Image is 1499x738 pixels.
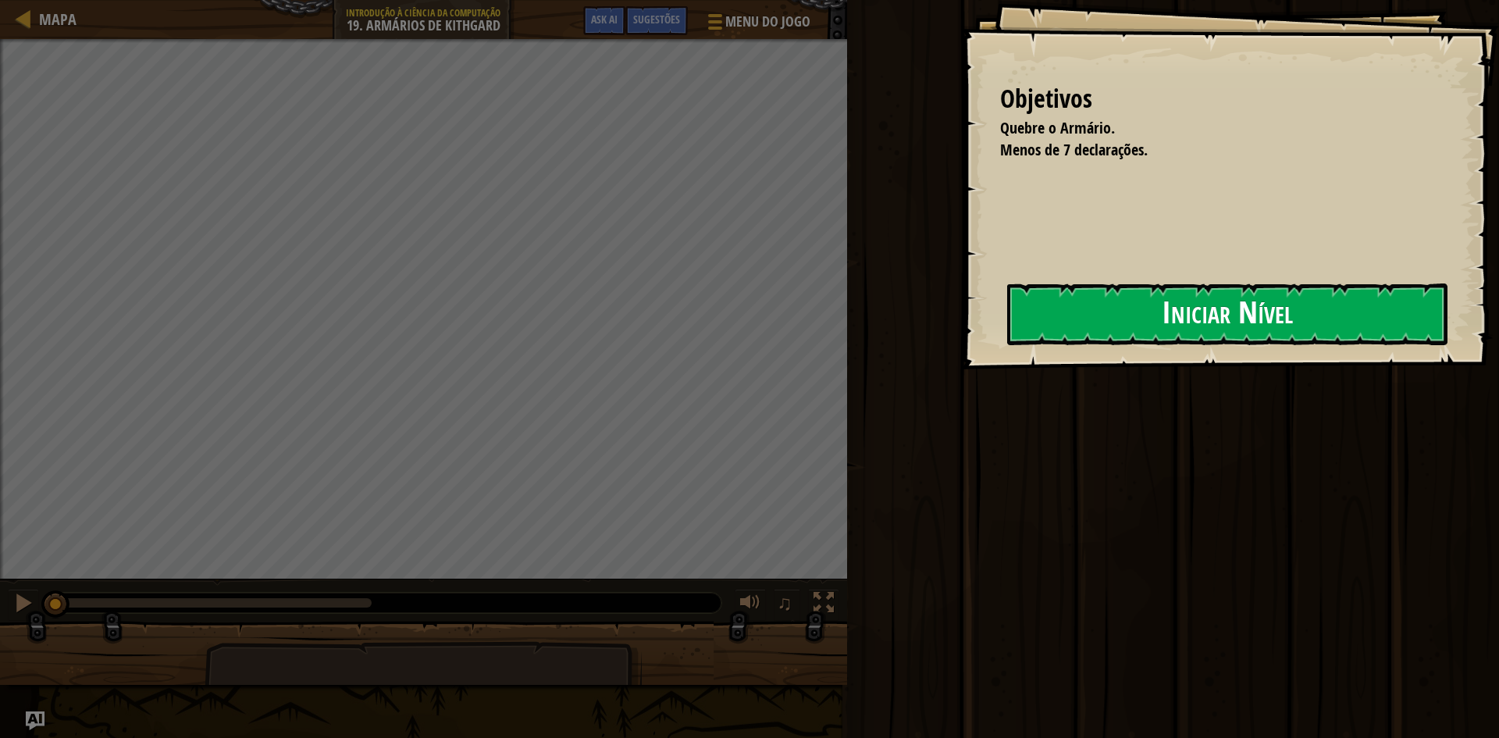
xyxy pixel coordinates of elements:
[26,711,45,730] button: Ask AI
[1000,81,1444,117] div: Objetivos
[1000,139,1148,160] span: Menos de 7 declarações.
[591,12,618,27] span: Ask AI
[981,117,1440,140] li: Quebre o Armário.
[39,9,77,30] span: Mapa
[725,12,810,32] span: Menu do Jogo
[1000,117,1115,138] span: Quebre o Armário.
[31,9,77,30] a: Mapa
[777,591,792,615] span: ♫
[774,589,800,621] button: ♫
[583,6,625,35] button: Ask AI
[808,589,839,621] button: Toggle fullscreen
[1007,283,1447,345] button: Iniciar Nível
[981,139,1440,162] li: Menos de 7 declarações.
[8,589,39,621] button: Ctrl + P: Pause
[735,589,766,621] button: Ajuste o volume
[696,6,820,43] button: Menu do Jogo
[633,12,680,27] span: Sugestões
